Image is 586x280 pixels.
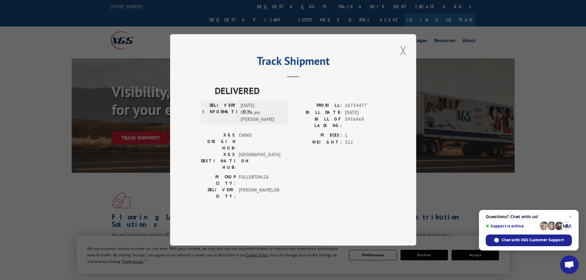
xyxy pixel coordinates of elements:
[239,174,280,187] span: FULLERTON , CA
[293,116,342,129] label: BILL OF LADING:
[201,57,385,68] h2: Track Shipment
[201,187,236,200] label: DELIVERY CITY:
[345,109,385,116] span: [DATE]
[486,214,572,219] span: Questions? Chat with us!
[293,109,342,116] label: BILL DATE:
[201,152,236,171] label: XGS DESTINATION HUB:
[203,102,237,123] label: DELIVERY INFORMATION:
[502,237,564,243] span: Chat with XGS Customer Support
[345,102,385,109] span: 16754477
[293,132,342,139] label: PIECES:
[345,116,385,129] span: 5956469
[215,84,385,98] span: DELIVERED
[201,132,236,152] label: XGS ORIGIN HUB:
[201,174,236,187] label: PICKUP CITY:
[486,235,572,246] span: Chat with XGS Customer Support
[560,255,579,274] a: Open chat
[486,224,537,228] span: Support is online
[345,132,385,139] span: 1
[239,187,280,200] span: [PERSON_NAME] , OR
[241,102,282,123] span: [DATE] 02:06 pm [PERSON_NAME]
[239,152,280,171] span: [GEOGRAPHIC_DATA]
[239,132,280,152] span: CHINO
[398,42,409,59] button: Close modal
[345,139,385,146] span: 312
[293,139,342,146] label: WEIGHT:
[293,102,342,109] label: PROBILL:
